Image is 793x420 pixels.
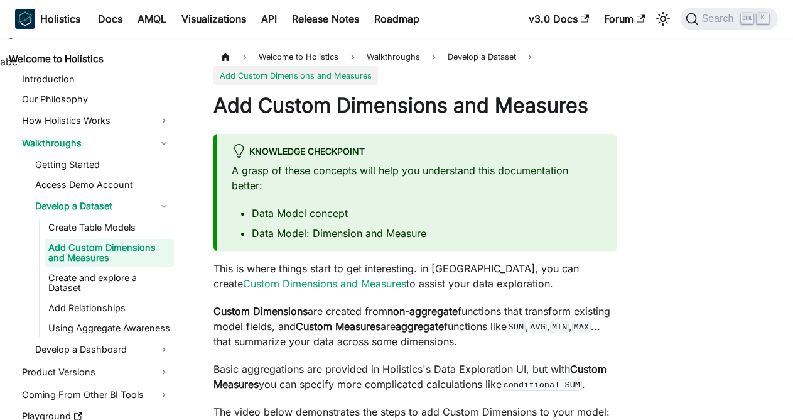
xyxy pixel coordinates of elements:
[252,207,348,219] a: Data Model concept
[550,321,569,333] code: MIN
[31,156,174,174] a: Getting Started
[252,227,426,240] a: Data Model: Dimension and Measure
[31,340,174,360] a: Develop a Dashboard
[18,133,174,153] a: Walkthroughs
[572,321,591,333] code: MAX
[360,48,426,66] span: Walkthroughs
[174,9,254,29] a: Visualizations
[757,13,769,24] kbd: K
[296,320,380,333] strong: Custom Measures
[232,144,601,160] div: Knowledge Checkpoint
[507,321,526,333] code: SUM
[45,319,174,337] a: Using Aggregate Awareness
[441,48,522,66] span: Develop a Dataset
[45,269,174,297] a: Create and explore a Dataset
[31,196,174,216] a: Develop a Dataset
[681,8,778,30] button: Search (Ctrl+K)
[252,48,345,66] span: Welcome to Holistics
[18,70,174,88] a: Introduction
[387,305,458,318] strong: non-aggregate
[31,176,174,194] a: Access Demo Account
[213,48,617,85] nav: Breadcrumbs
[213,304,617,349] p: are created from functions that transform existing model fields, and are functions like , , , ......
[367,9,427,29] a: Roadmap
[284,9,367,29] a: Release Notes
[213,66,378,84] span: Add Custom Dimensions and Measures
[502,379,582,391] code: conditional SUM
[18,362,174,382] a: Product Versions
[596,9,652,29] a: Forum
[213,362,617,392] p: Basic aggregations are provided in Holistics's Data Exploration UI, but with you can specify more...
[18,385,174,405] a: Coming From Other BI Tools
[18,111,174,131] a: How Holistics Works
[18,91,174,108] a: Our Philosophy
[90,9,130,29] a: Docs
[529,321,548,333] code: AVG
[396,320,444,333] strong: aggregate
[254,9,284,29] a: API
[213,93,617,118] h1: Add Custom Dimensions and Measures
[213,261,617,291] p: This is where things start to get interesting. in [GEOGRAPHIC_DATA], you can create to assist you...
[653,9,673,29] button: Switch between dark and light mode (currently light mode)
[45,219,174,236] a: Create Table Models
[45,239,174,267] a: Add Custom Dimensions and Measures
[213,48,237,66] a: Home page
[40,11,80,26] b: Holistics
[243,277,406,290] a: Custom Dimensions and Measures
[232,163,601,193] p: A grasp of these concepts will help you understand this documentation better:
[15,9,35,29] img: Holistics
[45,299,174,317] a: Add Relationships
[213,305,308,318] strong: Custom Dimensions
[5,50,174,68] a: Welcome to Holistics
[698,13,742,25] span: Search
[521,9,596,29] a: v3.0 Docs
[130,9,174,29] a: AMQL
[15,9,80,29] a: HolisticsHolistics
[213,404,617,419] p: The video below demonstrates the steps to add Custom Dimensions to your model:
